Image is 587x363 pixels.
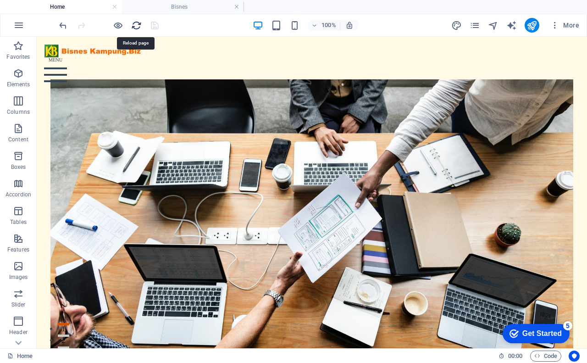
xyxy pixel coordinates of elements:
button: text_generator [506,20,517,31]
p: Header [9,329,28,336]
h6: Session time [498,351,523,362]
p: Columns [7,108,30,116]
button: More [547,18,583,33]
div: Get Started [27,10,66,18]
p: Favorites [6,53,30,61]
button: 3 [21,310,33,312]
button: publish [525,18,539,33]
span: : [515,352,516,359]
span: 00 00 [508,351,522,362]
a: Click to cancel selection. Double-click to open Pages [7,351,33,362]
div: Get Started 5 items remaining, 0% complete [7,5,74,24]
i: Design (Ctrl+Alt+Y) [451,20,462,31]
button: navigator [488,20,499,31]
p: Images [9,274,28,281]
button: 100% [308,20,340,31]
p: Elements [7,81,30,88]
i: Pages (Ctrl+Alt+S) [470,20,480,31]
span: Code [534,351,557,362]
span: More [550,21,579,30]
button: undo [57,20,68,31]
p: Boxes [11,163,26,171]
p: Tables [10,218,27,226]
button: Usercentrics [569,351,580,362]
div: 5 [68,2,77,11]
p: Content [8,136,28,143]
p: Slider [11,301,26,308]
button: 1 [21,286,33,289]
i: AI Writer [506,20,517,31]
h4: Bisnes [122,2,244,12]
button: design [451,20,462,31]
button: Code [530,351,561,362]
i: Undo: Delete elements (Ctrl+Z) [58,20,68,31]
button: pages [470,20,481,31]
p: Accordion [6,191,31,198]
button: 2 [21,298,33,300]
i: On resize automatically adjust zoom level to fit chosen device. [345,21,354,29]
button: reload [131,20,142,31]
p: Features [7,246,29,253]
h6: 100% [321,20,336,31]
i: Navigator [488,20,498,31]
